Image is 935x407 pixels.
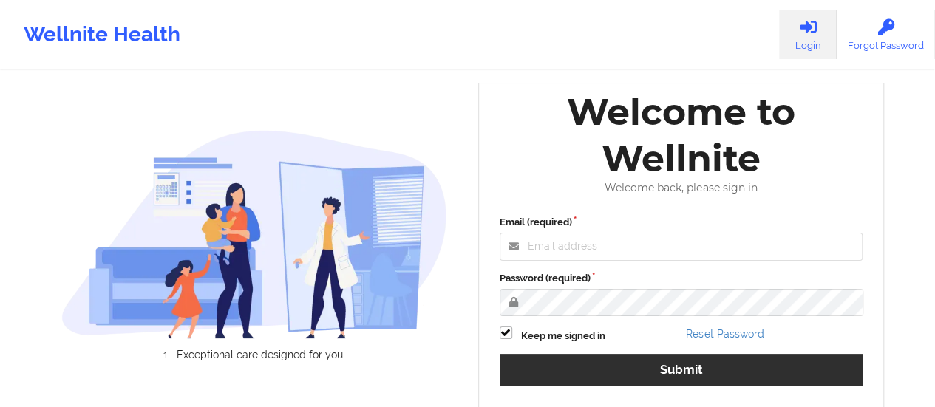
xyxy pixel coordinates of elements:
[500,233,863,261] input: Email address
[500,215,863,230] label: Email (required)
[521,329,605,343] label: Keep me signed in
[500,271,863,286] label: Password (required)
[489,89,874,182] div: Welcome to Wellnite
[837,10,935,59] a: Forgot Password
[779,10,837,59] a: Login
[500,354,863,386] button: Submit
[75,349,447,360] li: Exceptional care designed for you.
[61,129,447,339] img: wellnite-auth-hero_200.c722682e.png
[489,182,874,194] div: Welcome back, please sign in
[686,328,764,340] a: Reset Password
